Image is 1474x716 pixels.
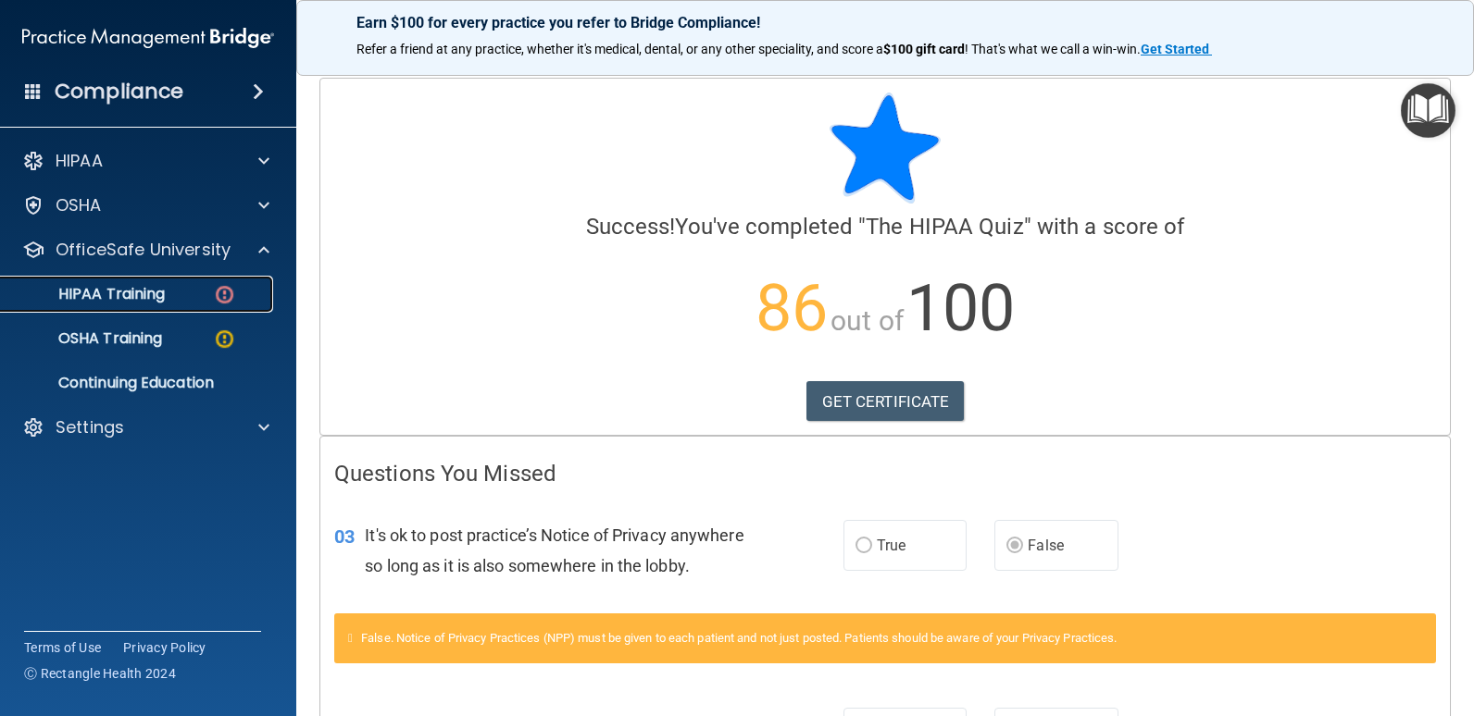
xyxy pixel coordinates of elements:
[906,270,1015,346] span: 100
[22,416,269,438] a: Settings
[965,42,1141,56] span: ! That's what we call a win-win.
[56,194,102,216] p: OSHA
[866,214,1023,240] span: The HIPAA Quiz
[22,239,269,261] a: OfficeSafe University
[56,416,124,438] p: Settings
[856,539,872,553] input: True
[56,239,231,261] p: OfficeSafe University
[806,381,965,422] a: GET CERTIFICATE
[22,194,269,216] a: OSHA
[883,42,965,56] strong: $100 gift card
[56,150,103,172] p: HIPAA
[1141,42,1209,56] strong: Get Started
[213,327,236,351] img: warning-circle.0cc9ac19.png
[22,19,274,56] img: PMB logo
[12,374,265,392] p: Continuing Education
[213,283,236,306] img: danger-circle.6113f641.png
[756,270,828,346] span: 86
[123,638,206,657] a: Privacy Policy
[12,329,162,348] p: OSHA Training
[1401,83,1455,138] button: Open Resource Center
[877,537,906,554] span: True
[356,14,1414,31] p: Earn $100 for every practice you refer to Bridge Compliance!
[586,214,676,240] span: Success!
[1006,539,1023,553] input: False
[1141,42,1212,56] a: Get Started
[1028,537,1064,554] span: False
[12,285,165,303] p: HIPAA Training
[22,150,269,172] a: HIPAA
[24,664,176,683] span: Ⓒ Rectangle Health 2024
[361,631,1117,645] span: False. Notice of Privacy Practices (NPP) must be given to each patient and not just posted. Patie...
[24,638,101,657] a: Terms of Use
[334,525,355,548] span: 03
[334,215,1436,239] h4: You've completed " " with a score of
[55,79,183,105] h4: Compliance
[831,304,904,337] span: out of
[334,462,1436,486] h4: Questions You Missed
[830,93,941,204] img: blue-star-rounded.9d042014.png
[365,525,743,575] span: It's ok to post practice’s Notice of Privacy anywhere so long as it is also somewhere in the lobby.
[356,42,883,56] span: Refer a friend at any practice, whether it's medical, dental, or any other speciality, and score a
